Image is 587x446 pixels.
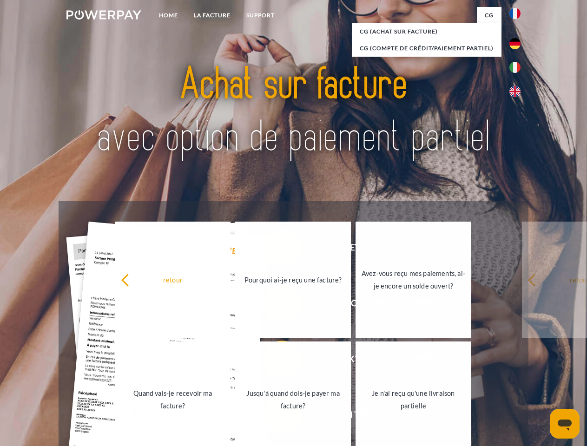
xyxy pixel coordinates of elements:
[509,8,521,19] img: fr
[550,409,580,439] iframe: Bouton de lancement de la fenêtre de messagerie
[241,387,345,412] div: Jusqu'à quand dois-je payer ma facture?
[361,267,466,292] div: Avez-vous reçu mes paiements, ai-je encore un solde ouvert?
[356,222,471,338] a: Avez-vous reçu mes paiements, ai-je encore un solde ouvert?
[121,273,225,286] div: retour
[352,40,501,57] a: CG (Compte de crédit/paiement partiel)
[66,10,141,20] img: logo-powerpay-white.svg
[509,62,521,73] img: it
[361,387,466,412] div: Je n'ai reçu qu'une livraison partielle
[477,7,501,24] a: CG
[121,387,225,412] div: Quand vais-je recevoir ma facture?
[241,273,345,286] div: Pourquoi ai-je reçu une facture?
[151,7,186,24] a: Home
[509,86,521,97] img: en
[352,23,501,40] a: CG (achat sur facture)
[509,38,521,49] img: de
[186,7,238,24] a: LA FACTURE
[238,7,283,24] a: Support
[89,45,498,178] img: title-powerpay_fr.svg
